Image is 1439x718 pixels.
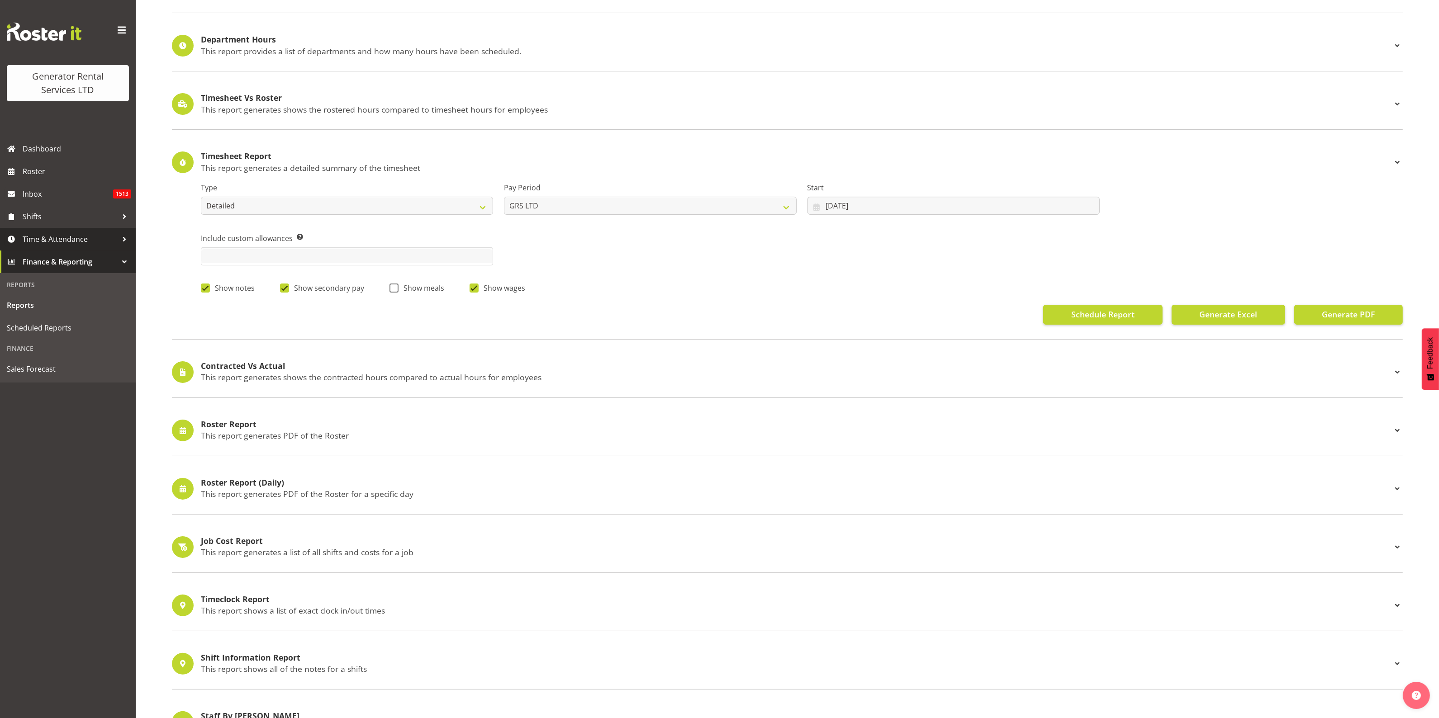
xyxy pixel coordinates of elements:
[23,232,118,246] span: Time & Attendance
[201,478,1392,487] h4: Roster Report (Daily)
[201,489,1392,499] p: This report generates PDF of the Roster for a specific day
[1412,691,1421,700] img: help-xxl-2.png
[201,233,493,244] label: Include custom allowances
[201,547,1392,557] p: This report generates a list of all shifts and costs for a job
[479,283,525,293] span: Show wages
[172,478,1403,500] div: Roster Report (Daily) This report generates PDF of the Roster for a specific day
[1294,305,1403,325] button: Generate PDF
[201,605,1392,615] p: This report shows a list of exact clock in/out times
[1172,305,1285,325] button: Generate Excel
[201,420,1392,429] h4: Roster Report
[201,653,1392,662] h4: Shift Information Report
[201,362,1392,371] h4: Contracted Vs Actual
[201,182,493,193] label: Type
[172,151,1403,173] div: Timesheet Report This report generates a detailed summary of the timesheet
[113,189,131,198] span: 1513
[201,46,1392,56] p: This report provides a list of departments and how many hours have been scheduled.
[172,35,1403,57] div: Department Hours This report provides a list of departments and how many hours have been scheduled.
[201,537,1392,546] h4: Job Cost Report
[201,35,1392,44] h4: Department Hours
[201,595,1392,604] h4: Timeclock Report
[1199,308,1257,320] span: Generate Excel
[172,361,1403,383] div: Contracted Vs Actual This report generates shows the contracted hours compared to actual hours fo...
[1422,328,1439,390] button: Feedback - Show survey
[210,283,255,293] span: Show notes
[23,165,131,178] span: Roster
[201,94,1392,103] h4: Timesheet Vs Roster
[1071,308,1135,320] span: Schedule Report
[201,104,1392,114] p: This report generates shows the rostered hours compared to timesheet hours for employees
[7,362,129,376] span: Sales Forecast
[2,275,133,294] div: Reports
[23,142,131,156] span: Dashboard
[2,339,133,358] div: Finance
[201,372,1392,382] p: This report generates shows the contracted hours compared to actual hours for employees
[7,23,81,41] img: Rosterit website logo
[2,358,133,380] a: Sales Forecast
[7,321,129,335] span: Scheduled Reports
[172,595,1403,616] div: Timeclock Report This report shows a list of exact clock in/out times
[7,298,129,312] span: Reports
[807,197,1100,215] input: Click to select...
[201,430,1392,440] p: This report generates PDF of the Roster
[201,152,1392,161] h4: Timesheet Report
[1322,308,1375,320] span: Generate PDF
[172,536,1403,558] div: Job Cost Report This report generates a list of all shifts and costs for a job
[23,255,118,269] span: Finance & Reporting
[1043,305,1162,325] button: Schedule Report
[23,187,113,201] span: Inbox
[807,182,1100,193] label: Start
[201,664,1392,674] p: This report shows all of the notes for a shifts
[289,283,364,293] span: Show secondary pay
[2,316,133,339] a: Scheduled Reports
[172,93,1403,115] div: Timesheet Vs Roster This report generates shows the rostered hours compared to timesheet hours fo...
[2,294,133,316] a: Reports
[172,653,1403,675] div: Shift Information Report This report shows all of the notes for a shifts
[23,210,118,223] span: Shifts
[504,182,796,193] label: Pay Period
[201,163,1392,173] p: This report generates a detailed summary of the timesheet
[1426,337,1434,369] span: Feedback
[16,70,120,97] div: Generator Rental Services LTD
[172,420,1403,441] div: Roster Report This report generates PDF of the Roster
[399,283,444,293] span: Show meals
